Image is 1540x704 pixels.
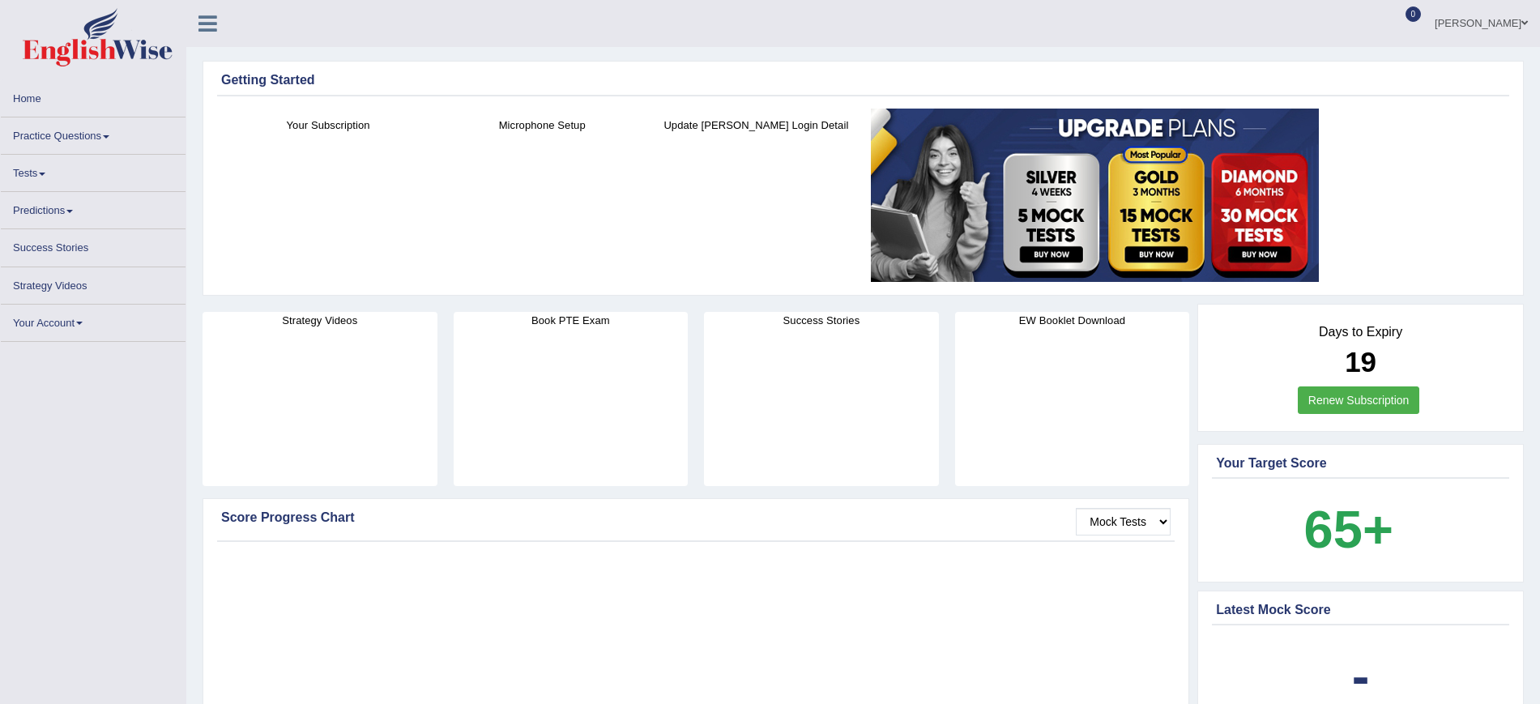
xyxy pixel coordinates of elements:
h4: Book PTE Exam [454,312,689,329]
a: Predictions [1,192,186,224]
b: 19 [1345,346,1376,378]
a: Success Stories [1,229,186,261]
div: Score Progress Chart [221,508,1171,527]
h4: Success Stories [704,312,939,329]
a: Tests [1,155,186,186]
span: 0 [1406,6,1422,22]
a: Your Account [1,305,186,336]
h4: Days to Expiry [1216,325,1505,339]
img: small5.jpg [871,109,1319,282]
div: Getting Started [221,70,1505,90]
a: Home [1,80,186,112]
h4: Microphone Setup [443,117,641,134]
h4: Your Subscription [229,117,427,134]
a: Practice Questions [1,117,186,149]
b: 65+ [1304,500,1393,559]
div: Latest Mock Score [1216,600,1505,620]
a: Strategy Videos [1,267,186,299]
h4: Strategy Videos [203,312,437,329]
a: Renew Subscription [1298,386,1420,414]
h4: EW Booklet Download [955,312,1190,329]
div: Your Target Score [1216,454,1505,473]
h4: Update [PERSON_NAME] Login Detail [657,117,855,134]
